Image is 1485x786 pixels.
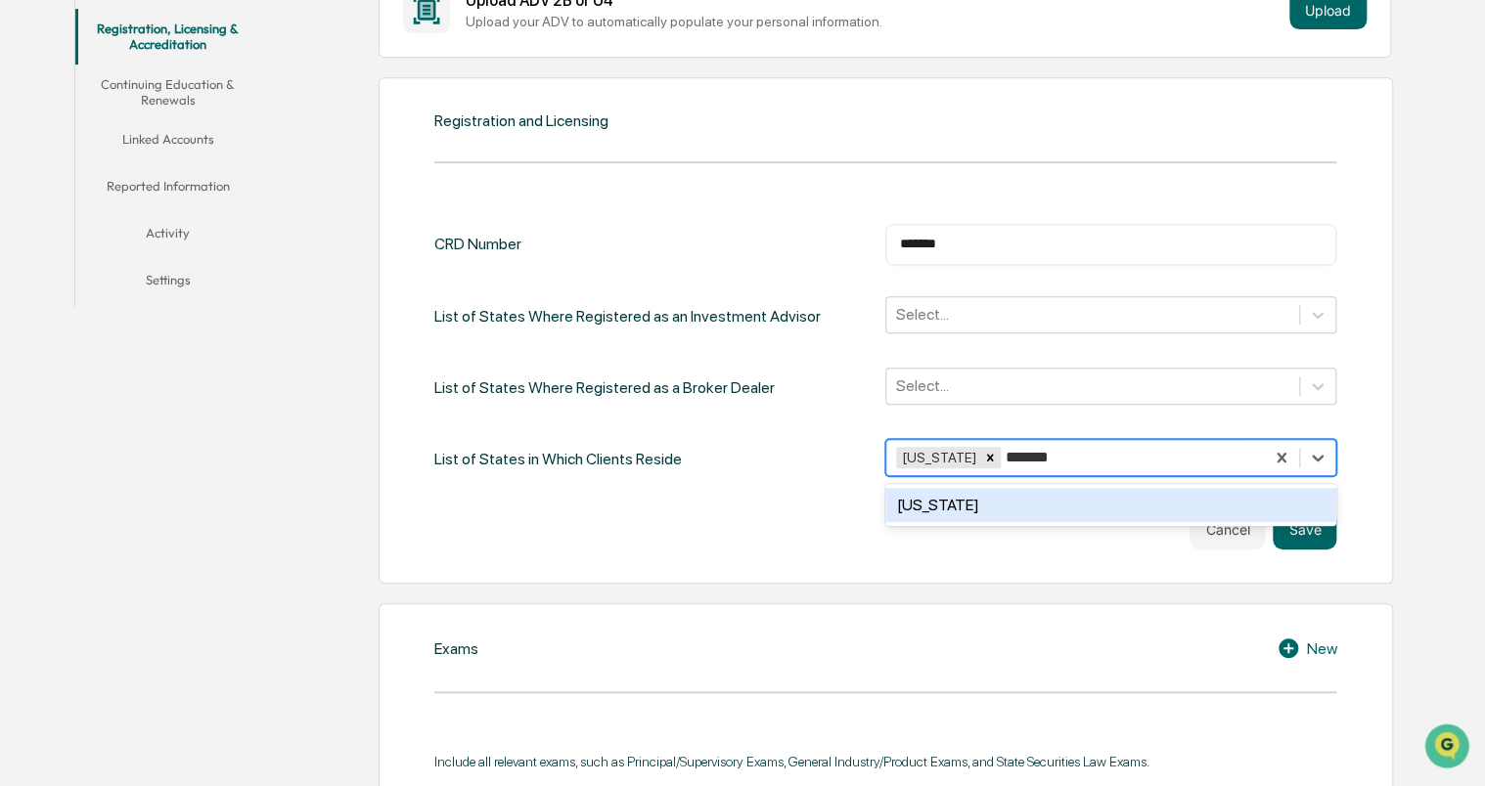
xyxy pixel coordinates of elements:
[434,296,821,336] div: List of States Where Registered as an Investment Advisor
[67,150,321,169] div: Start new chat
[434,439,682,479] div: List of States in Which Clients Reside
[20,150,55,185] img: 1746055101610-c473b297-6a78-478c-a979-82029cc54cd1
[138,330,237,346] a: Powered byPylon
[1190,510,1265,549] button: Cancel
[67,169,247,185] div: We're available if you need us!
[142,248,157,264] div: 🗄️
[1277,636,1336,660] div: New
[75,213,261,260] button: Activity
[75,260,261,307] button: Settings
[20,248,35,264] div: 🖐️
[39,284,123,303] span: Data Lookup
[75,65,261,120] button: Continuing Education & Renewals
[885,488,1336,522] div: [US_STATE]
[20,285,35,301] div: 🔎
[75,9,261,65] button: Registration, Licensing & Accreditation
[12,276,131,311] a: 🔎Data Lookup
[20,41,356,72] p: How can we help?
[896,447,979,468] div: [US_STATE]
[1273,510,1336,549] button: Save
[161,246,243,266] span: Attestations
[134,239,250,274] a: 🗄️Attestations
[195,331,237,346] span: Pylon
[434,639,478,658] div: Exams
[434,111,608,130] div: Registration and Licensing
[434,368,775,408] div: List of States Where Registered as a Broker Dealer
[51,89,323,109] input: Clear
[434,754,1336,769] div: Include all relevant exams, such as Principal/Supervisory Exams, General Industry/Product Exams, ...
[1422,721,1475,774] iframe: Open customer support
[466,14,1282,29] div: Upload your ADV to automatically populate your personal information.
[12,239,134,274] a: 🖐️Preclearance
[979,447,1001,468] div: Remove Michigan
[39,246,126,266] span: Preclearance
[75,119,261,166] button: Linked Accounts
[434,224,521,265] div: CRD Number
[75,166,261,213] button: Reported Information
[333,155,356,179] button: Start new chat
